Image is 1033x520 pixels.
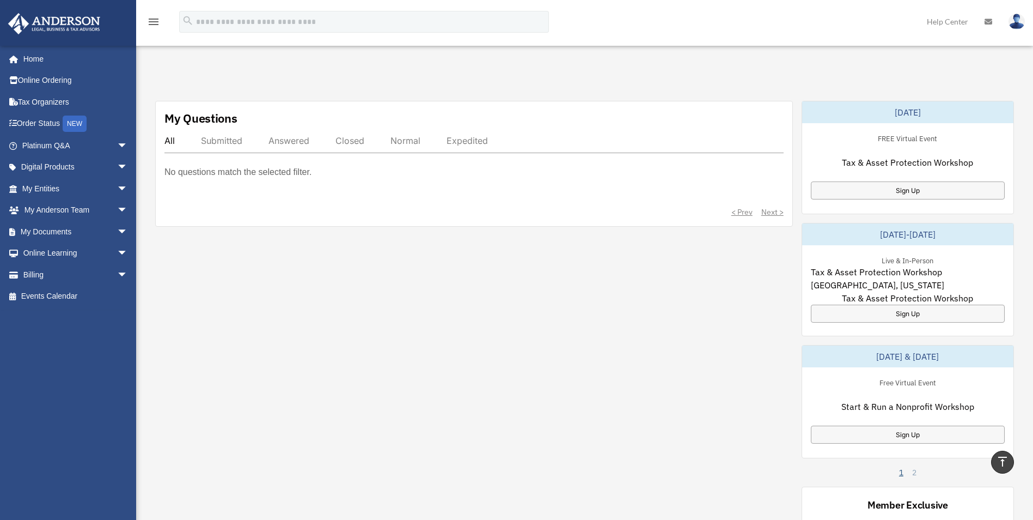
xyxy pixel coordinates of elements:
div: Closed [335,135,364,146]
a: My Anderson Teamarrow_drop_down [8,199,144,221]
div: My Questions [164,110,237,126]
div: Submitted [201,135,242,146]
p: No questions match the selected filter. [164,165,311,180]
span: Tax & Asset Protection Workshop [842,292,973,305]
div: Free Virtual Event [871,376,945,388]
span: Start & Run a Nonprofit Workshop [841,400,974,413]
span: arrow_drop_down [117,264,139,286]
div: NEW [63,116,87,132]
div: All [164,135,175,146]
span: arrow_drop_down [117,221,139,243]
a: Billingarrow_drop_down [8,264,144,286]
a: Sign Up [811,305,1005,323]
span: arrow_drop_down [117,135,139,157]
a: Sign Up [811,426,1005,444]
div: FREE Virtual Event [869,132,946,143]
a: Sign Up [811,182,1005,199]
div: [DATE]-[DATE] [802,223,1013,245]
a: menu [147,19,160,28]
span: Tax & Asset Protection Workshop [GEOGRAPHIC_DATA], [US_STATE] [811,265,1005,292]
span: Tax & Asset Protection Workshop [842,156,973,169]
div: Normal [390,135,420,146]
a: Digital Productsarrow_drop_down [8,156,144,178]
span: arrow_drop_down [117,243,139,265]
a: My Entitiesarrow_drop_down [8,178,144,199]
div: Member Exclusive [867,498,948,512]
a: 1 [899,467,903,478]
span: arrow_drop_down [117,156,139,179]
i: menu [147,15,160,28]
a: Platinum Q&Aarrow_drop_down [8,135,144,156]
span: arrow_drop_down [117,178,139,200]
a: Order StatusNEW [8,113,144,135]
a: Events Calendar [8,286,144,307]
a: Home [8,48,139,70]
img: Anderson Advisors Platinum Portal [5,13,103,34]
a: Online Learningarrow_drop_down [8,243,144,264]
a: Online Ordering [8,70,144,92]
i: vertical_align_top [996,455,1009,468]
a: Tax Organizers [8,91,144,113]
img: User Pic [1008,14,1025,29]
div: Answered [268,135,309,146]
span: arrow_drop_down [117,199,139,222]
div: [DATE] [802,101,1013,123]
i: search [182,15,194,27]
div: Expedited [447,135,488,146]
div: [DATE] & [DATE] [802,346,1013,367]
a: vertical_align_top [991,451,1014,474]
a: My Documentsarrow_drop_down [8,221,144,243]
div: Live & In-Person [873,254,942,265]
